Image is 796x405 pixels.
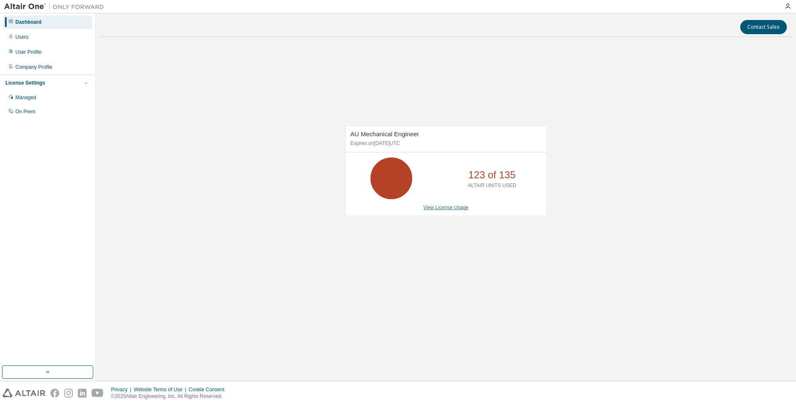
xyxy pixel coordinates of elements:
div: Users [15,34,28,40]
p: © 2025 Altair Engineering, Inc. All Rights Reserved. [111,393,229,400]
span: AU Mechanical Engineer [351,130,419,137]
button: Contact Sales [740,20,787,34]
p: Expires on [DATE] UTC [351,140,540,147]
div: On Prem [15,108,35,115]
img: facebook.svg [50,389,59,397]
div: User Profile [15,49,42,55]
img: altair_logo.svg [2,389,45,397]
div: Managed [15,94,36,101]
div: Cookie Consent [189,386,229,393]
div: Dashboard [15,19,42,25]
a: View License Usage [423,205,469,210]
img: youtube.svg [92,389,104,397]
div: Company Profile [15,64,52,70]
div: Privacy [111,386,134,393]
img: instagram.svg [64,389,73,397]
img: Altair One [4,2,108,11]
div: License Settings [5,80,45,86]
img: linkedin.svg [78,389,87,397]
div: Website Terms of Use [134,386,189,393]
p: ALTAIR UNITS USED [468,182,516,189]
p: 123 of 135 [468,168,515,182]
